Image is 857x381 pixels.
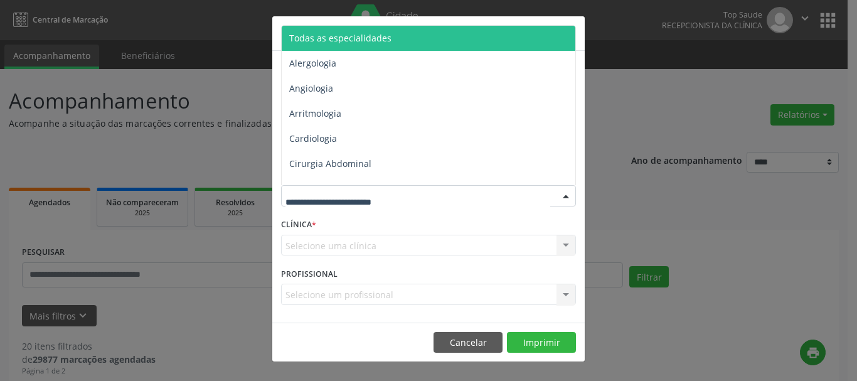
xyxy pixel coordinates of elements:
span: Cardiologia [289,132,337,144]
button: Close [560,16,585,47]
span: Angiologia [289,82,333,94]
button: Imprimir [507,332,576,353]
span: Alergologia [289,57,336,69]
label: PROFISSIONAL [281,264,338,284]
label: CLÍNICA [281,215,316,235]
h5: Relatório de agendamentos [281,25,425,41]
span: Arritmologia [289,107,341,119]
button: Cancelar [434,332,503,353]
span: Todas as especialidades [289,32,391,44]
span: Cirurgia Abdominal [289,158,371,169]
span: Cirurgia Bariatrica [289,183,366,195]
